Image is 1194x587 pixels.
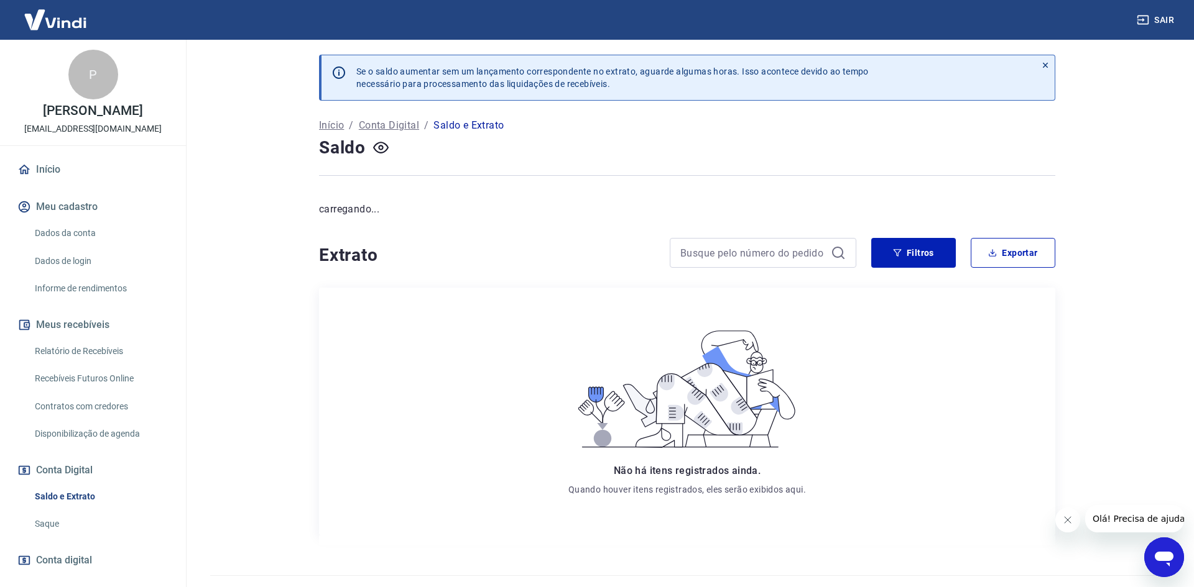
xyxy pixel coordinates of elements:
a: Conta digital [15,547,171,574]
p: / [424,118,428,133]
button: Meu cadastro [15,193,171,221]
a: Conta Digital [359,118,419,133]
p: carregando... [319,202,1055,217]
a: Dados de login [30,248,171,274]
p: [EMAIL_ADDRESS][DOMAIN_NAME] [24,122,162,135]
span: Conta digital [36,552,92,569]
a: Início [15,156,171,183]
p: Quando houver itens registrados, eles serão exibidos aqui. [568,483,806,496]
iframe: Botão para abrir a janela de mensagens [1144,537,1184,577]
div: P [68,50,118,99]
a: Saldo e Extrato [30,484,171,509]
span: Não há itens registrados ainda. [614,465,761,476]
a: Relatório de Recebíveis [30,339,171,364]
span: Olá! Precisa de ajuda? [7,9,104,19]
a: Saque [30,511,171,537]
a: Início [319,118,344,133]
p: Saldo e Extrato [433,118,504,133]
button: Conta Digital [15,457,171,484]
h4: Extrato [319,243,655,268]
iframe: Fechar mensagem [1055,507,1080,532]
a: Informe de rendimentos [30,276,171,301]
button: Filtros [871,238,956,268]
a: Dados da conta [30,221,171,246]
button: Meus recebíveis [15,311,171,339]
p: / [349,118,353,133]
button: Exportar [971,238,1055,268]
input: Busque pelo número do pedido [680,243,826,262]
iframe: Mensagem da empresa [1085,505,1184,532]
a: Contratos com credores [30,394,171,419]
a: Disponibilização de agenda [30,421,171,447]
a: Recebíveis Futuros Online [30,366,171,391]
p: [PERSON_NAME] [43,104,142,117]
p: Se o saldo aumentar sem um lançamento correspondente no extrato, aguarde algumas horas. Isso acon... [356,65,869,90]
button: Sair [1134,9,1179,32]
img: Vindi [15,1,96,39]
h4: Saldo [319,135,366,160]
